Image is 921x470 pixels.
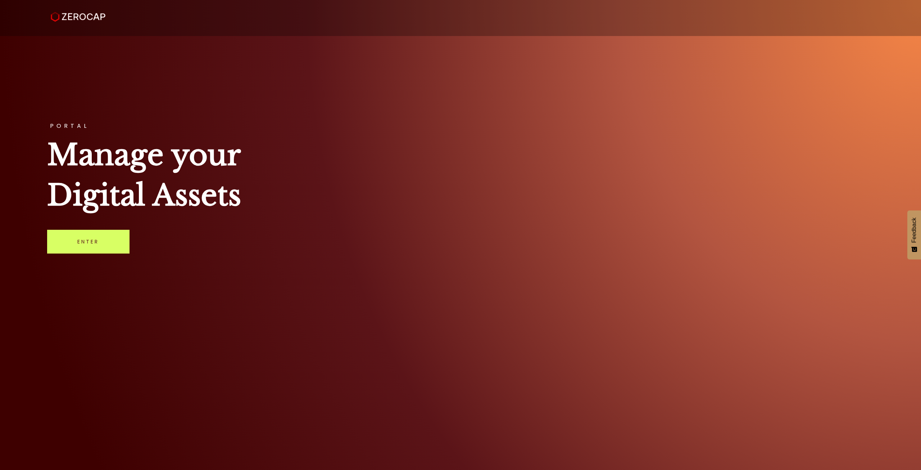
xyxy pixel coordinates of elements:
[51,12,106,22] img: ZeroCap
[47,135,874,215] h1: Manage your Digital Assets
[47,123,874,129] h3: PORTAL
[47,230,130,254] a: Enter
[907,210,921,259] button: Feedback - Show survey
[911,218,917,243] span: Feedback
